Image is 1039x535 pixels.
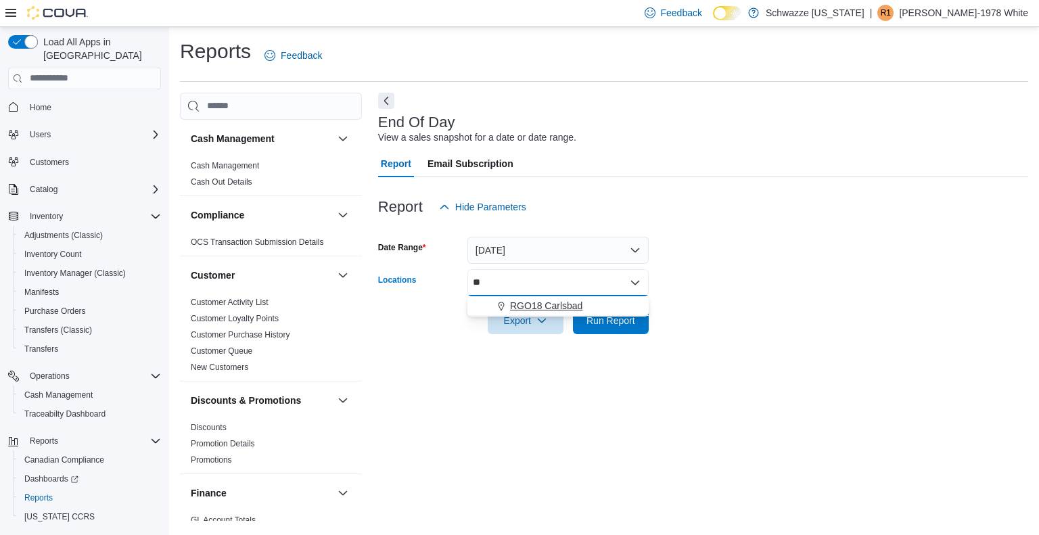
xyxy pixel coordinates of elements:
div: Compliance [180,234,362,256]
button: [US_STATE] CCRS [14,507,166,526]
button: Transfers (Classic) [14,321,166,340]
h3: End Of Day [378,114,455,131]
button: Catalog [3,180,166,199]
a: Customer Queue [191,346,252,356]
a: OCS Transaction Submission Details [191,237,324,247]
span: Export [496,307,555,334]
button: Traceabilty Dashboard [14,404,166,423]
button: Manifests [14,283,166,302]
div: View a sales snapshot for a date or date range. [378,131,576,145]
button: Close list of options [630,277,641,288]
button: Operations [24,368,75,384]
span: Customer Queue [191,346,252,356]
a: Traceabilty Dashboard [19,406,111,422]
h3: Report [378,199,423,215]
div: Customer [180,294,362,381]
span: Manifests [24,287,59,298]
div: Robert-1978 White [877,5,894,21]
span: Home [30,102,51,113]
button: Catalog [24,181,63,197]
button: Discounts & Promotions [335,392,351,409]
button: Inventory [3,207,166,226]
a: Customer Activity List [191,298,269,307]
p: | [870,5,873,21]
button: Home [3,97,166,117]
label: Date Range [378,242,426,253]
a: Inventory Manager (Classic) [19,265,131,281]
button: Finance [191,486,332,500]
button: Discounts & Promotions [191,394,332,407]
span: Reports [19,490,161,506]
span: Inventory [24,208,161,225]
button: Cash Management [335,131,351,147]
span: Canadian Compliance [19,452,161,468]
span: New Customers [191,362,248,373]
button: Inventory [24,208,68,225]
div: Cash Management [180,158,362,195]
span: Purchase Orders [19,303,161,319]
button: RGO18 Carlsbad [467,296,649,316]
h3: Cash Management [191,132,275,145]
span: Cash Management [191,160,259,171]
span: Discounts [191,422,227,433]
button: Customers [3,152,166,172]
span: Inventory Manager (Classic) [19,265,161,281]
button: Inventory Manager (Classic) [14,264,166,283]
div: Discounts & Promotions [180,419,362,473]
a: Manifests [19,284,64,300]
span: Manifests [19,284,161,300]
button: Reports [3,432,166,450]
button: Finance [335,485,351,501]
span: Purchase Orders [24,306,86,317]
span: Inventory Count [19,246,161,262]
button: Users [24,126,56,143]
input: Dark Mode [713,6,741,20]
a: Home [24,99,57,116]
span: Customers [24,154,161,170]
a: Adjustments (Classic) [19,227,108,243]
span: Operations [24,368,161,384]
button: Run Report [573,307,649,334]
span: Catalog [24,181,161,197]
p: [PERSON_NAME]-1978 White [899,5,1028,21]
a: Discounts [191,423,227,432]
a: Dashboards [14,469,166,488]
button: Reports [24,433,64,449]
span: Cash Management [24,390,93,400]
span: Run Report [586,314,635,327]
a: Dashboards [19,471,84,487]
span: Customer Activity List [191,297,269,308]
span: Traceabilty Dashboard [19,406,161,422]
span: Report [381,150,411,177]
a: Reports [19,490,58,506]
a: Cash Management [19,387,98,403]
h3: Customer [191,269,235,282]
span: Dark Mode [713,20,714,21]
button: Customer [335,267,351,283]
span: Customer Loyalty Points [191,313,279,324]
span: Customer Purchase History [191,329,290,340]
a: Customer Loyalty Points [191,314,279,323]
a: Transfers (Classic) [19,322,97,338]
a: Customer Purchase History [191,330,290,340]
button: Users [3,125,166,144]
span: RGO18 Carlsbad [510,299,582,312]
a: Inventory Count [19,246,87,262]
span: Washington CCRS [19,509,161,525]
a: [US_STATE] CCRS [19,509,100,525]
span: Email Subscription [428,150,513,177]
button: [DATE] [467,237,649,264]
h3: Discounts & Promotions [191,394,301,407]
a: Purchase Orders [19,303,91,319]
a: Promotions [191,455,232,465]
span: Customers [30,157,69,168]
span: Cash Out Details [191,177,252,187]
button: Adjustments (Classic) [14,226,166,245]
a: Canadian Compliance [19,452,110,468]
a: Cash Management [191,161,259,170]
span: Transfers (Classic) [19,322,161,338]
span: Dashboards [19,471,161,487]
p: Schwazze [US_STATE] [766,5,864,21]
span: Transfers (Classic) [24,325,92,335]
